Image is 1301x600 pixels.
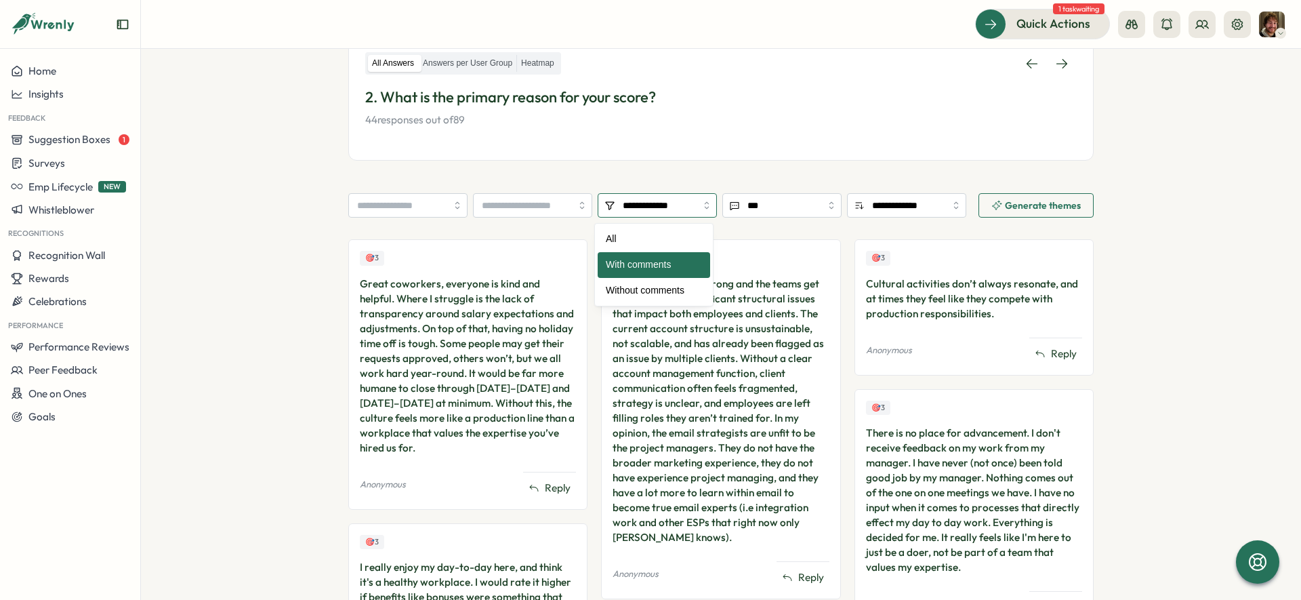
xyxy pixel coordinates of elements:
[866,344,912,357] p: Anonymous
[978,193,1094,218] button: Generate themes
[866,426,1082,575] div: There is no place for advancement. I don't receive feedback on my work from my manager. I have ne...
[365,113,1077,127] p: 44 responses out of 89
[523,478,576,498] button: Reply
[28,64,56,77] span: Home
[365,87,1077,108] p: 2. What is the primary reason for your score?
[613,277,829,545] div: While the culture is strong and the teams get along well, I see significant structural issues tha...
[517,55,558,72] label: Heatmap
[360,535,384,549] div: Upvotes
[28,180,93,193] span: Emp Lifecycle
[975,9,1110,39] button: Quick Actions
[360,251,384,265] div: Upvotes
[419,55,516,72] label: Answers per User Group
[545,481,571,496] span: Reply
[28,295,87,308] span: Celebrations
[28,249,105,262] span: Recognition Wall
[28,340,129,353] span: Performance Reviews
[598,252,710,278] div: With comments
[613,568,659,580] p: Anonymous
[360,277,576,456] div: Great coworkers, everyone is kind and helpful. Where I struggle is the lack of transparency aroun...
[116,18,129,31] button: Expand sidebar
[28,87,64,100] span: Insights
[1259,12,1285,37] img: Nick Lacasse
[28,203,94,216] span: Whistleblower
[866,277,1082,321] div: Cultural activities don’t always resonate, and at times they feel like they compete with producti...
[1029,344,1082,364] button: Reply
[28,157,65,169] span: Surveys
[598,278,710,304] div: Without comments
[598,226,710,252] div: All
[28,133,110,146] span: Suggestion Boxes
[28,387,87,400] span: One on Ones
[866,251,890,265] div: Upvotes
[798,570,824,585] span: Reply
[1005,201,1081,210] span: Generate themes
[28,272,69,285] span: Rewards
[98,181,126,193] span: NEW
[119,134,129,145] span: 1
[777,567,829,588] button: Reply
[360,479,406,491] p: Anonymous
[28,410,56,423] span: Goals
[1051,346,1077,361] span: Reply
[1053,3,1104,14] span: 1 task waiting
[368,55,418,72] label: All Answers
[866,401,890,415] div: Upvotes
[28,363,98,376] span: Peer Feedback
[1016,15,1090,33] span: Quick Actions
